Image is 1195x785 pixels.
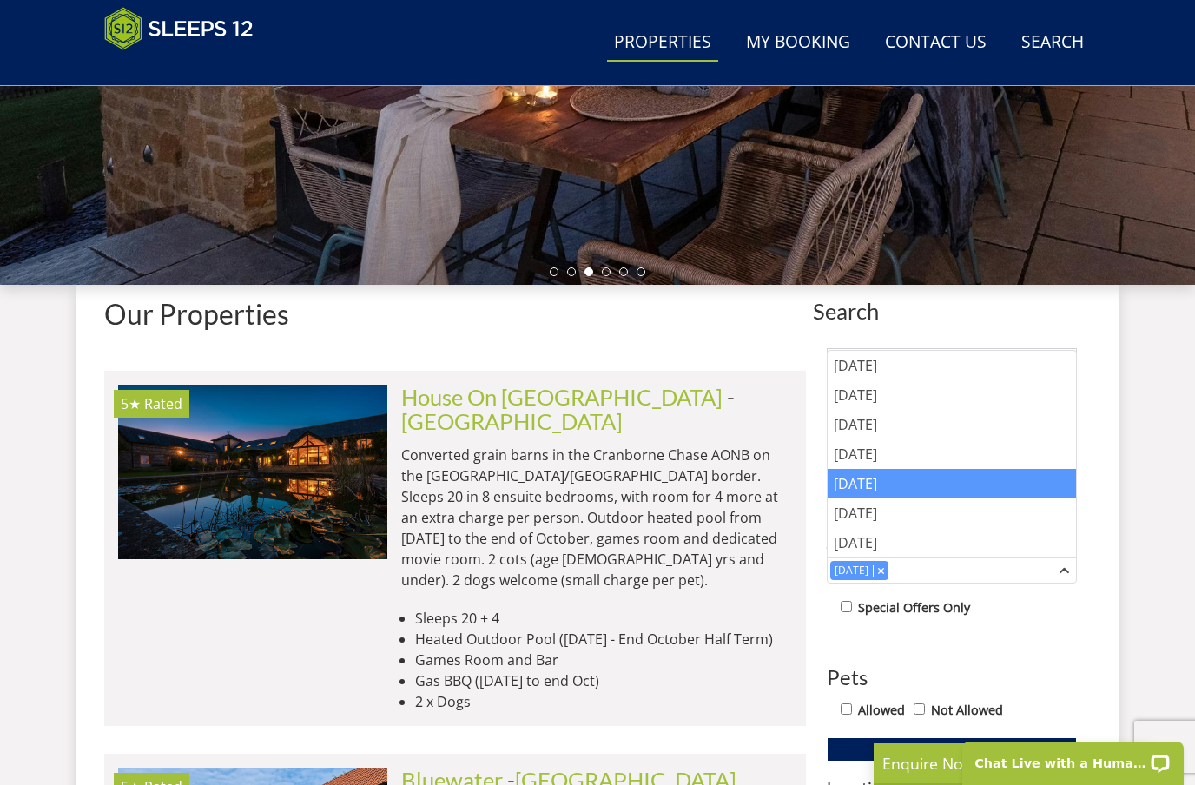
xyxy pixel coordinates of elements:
img: house-on-the-hill-large-holiday-home-accommodation-wiltshire-sleeps-16.original.jpg [118,385,387,558]
div: [DATE] [828,439,1076,469]
iframe: Customer reviews powered by Trustpilot [96,61,278,76]
div: [DATE] [828,498,1076,528]
a: 5★ Rated [118,385,387,558]
span: Rated [144,394,182,413]
div: [DATE] [828,528,1076,557]
div: Combobox [827,557,1077,584]
span: Search [813,299,1091,323]
li: 2 x Dogs [415,691,792,712]
a: House On [GEOGRAPHIC_DATA] [401,384,723,410]
div: [DATE] [828,351,1076,380]
div: [DATE] [828,410,1076,439]
a: [GEOGRAPHIC_DATA] [401,408,623,434]
span: House On The Hill has a 5 star rating under the Quality in Tourism Scheme [121,394,141,413]
span: Update [926,739,979,760]
p: Converted grain barns in the Cranborne Chase AONB on the [GEOGRAPHIC_DATA]/[GEOGRAPHIC_DATA] bord... [401,445,792,590]
h1: Our Properties [104,299,806,329]
li: Heated Outdoor Pool ([DATE] - End October Half Term) [415,629,792,650]
li: Gas BBQ ([DATE] to end Oct) [415,670,792,691]
label: Allowed [858,701,905,720]
label: Not Allowed [931,701,1003,720]
img: Sleeps 12 [104,7,254,50]
iframe: LiveChat chat widget [951,730,1195,785]
p: Enquire Now [882,752,1143,775]
span: - [401,384,735,434]
a: Contact Us [878,23,994,63]
h3: Pets [827,666,1077,689]
label: Special Offers Only [858,598,970,617]
div: [DATE] [828,380,1076,410]
li: Sleeps 20 + 4 [415,608,792,629]
a: Search [1014,23,1091,63]
div: [DATE] [828,469,1076,498]
li: Games Room and Bar [415,650,792,670]
a: My Booking [739,23,857,63]
button: Update [827,737,1077,762]
div: [DATE] [830,563,873,578]
a: Properties [607,23,718,63]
